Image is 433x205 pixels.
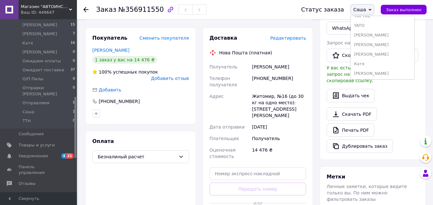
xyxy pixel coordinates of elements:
[218,50,274,56] div: Нова Пошта (платная)
[327,49,418,62] button: Скопировать запрос на отзыв
[301,6,344,13] div: Статус заказа
[22,100,49,106] span: Отправляем
[327,65,414,83] span: У вас есть 30 дней, чтобы отправить запрос на отзыв покупателю, скопировав ссылку.
[99,87,121,92] span: Добавить
[210,94,224,99] span: Адрес
[251,144,307,162] div: 14 476 ₴
[73,118,75,124] span: 0
[73,49,75,55] span: 0
[22,40,33,46] span: Катя
[327,139,393,153] button: Дублировать заказ
[92,48,129,53] a: [PERSON_NAME]
[92,69,158,75] div: успешных покупок
[19,164,59,176] span: Панель управления
[19,181,36,186] span: Отзывы
[251,91,307,121] div: Житомир, №16 (до 30 кг на одно место): [STREET_ADDRESS][PERSON_NAME]
[22,58,61,64] span: Ожидаем оплаты
[351,78,414,88] li: Ожидаем оплаты
[73,58,75,64] span: 0
[251,133,307,144] div: Получатель
[327,123,374,137] a: Печать PDF
[210,35,237,41] span: Доставка
[351,59,414,69] li: Катя
[22,76,43,82] span: О/П Пилы
[22,118,31,124] span: ТТН
[327,174,345,180] span: Метки
[73,31,75,37] span: 7
[98,98,140,105] div: [PHONE_NUMBER]
[327,89,375,102] button: Выдать чек
[96,6,116,13] span: Заказ
[351,30,414,40] li: [PERSON_NAME]
[353,7,366,12] span: Саша
[98,153,176,160] span: Безналиный расчет
[22,49,57,55] span: [PERSON_NAME]
[251,121,307,133] div: [DATE]
[139,35,189,41] span: Сменить покупателя
[92,138,114,144] span: Оплата
[351,11,414,21] li: TOPTUL
[19,131,44,137] span: Сообщения
[351,21,414,30] li: YATO
[327,40,401,45] span: Запрос на отзыв про компанию
[61,153,66,159] span: 4
[92,56,157,64] div: 1 заказ у вас на 14 476 ₴
[327,22,360,35] a: WhatsApp
[327,107,377,121] a: Скачать PDF
[381,5,427,14] button: Заказ выполнен
[210,124,245,130] span: Дата отправки
[351,40,414,50] li: [PERSON_NAME]
[251,61,307,73] div: [PERSON_NAME]
[71,67,75,73] span: 37
[151,76,189,81] span: Добавить отзыв
[22,109,34,115] span: Саша
[351,69,414,78] li: [PERSON_NAME]
[21,4,69,10] span: Магазин "АВТОИНСТРУМЕНТ"
[19,153,48,159] span: Уведомления
[210,147,236,159] span: Оценочная стоимость
[118,6,164,13] span: №356911550
[22,22,57,28] span: [PERSON_NAME]
[210,136,239,141] span: Плательщик
[270,35,306,41] span: Редактировать
[73,109,75,115] span: 1
[73,100,75,106] span: 5
[21,10,77,15] div: Ваш ID: 449647
[19,192,45,198] span: Покупатели
[92,35,127,41] span: Покупатель
[83,6,88,13] div: Вернуться назад
[251,73,307,91] div: [PHONE_NUMBER]
[327,184,407,202] span: Личные заметки, которые видите только вы. По ним можно фильтровать заказы
[22,85,73,97] span: Отправки [PERSON_NAME]
[210,167,306,180] input: Номер экспресс-накладной
[210,76,237,87] span: Телефон получателя
[351,50,414,59] li: [PERSON_NAME]
[386,7,421,12] span: Заказ выполнен
[19,142,55,148] span: Товары и услуги
[99,69,112,75] span: 100%
[210,64,237,69] span: Получатель
[73,85,75,97] span: 0
[22,67,64,73] span: Ожидает поставки
[71,40,75,46] span: 16
[22,31,57,37] span: [PERSON_NAME]
[66,153,74,159] span: 21
[73,76,75,82] span: 0
[71,22,75,28] span: 15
